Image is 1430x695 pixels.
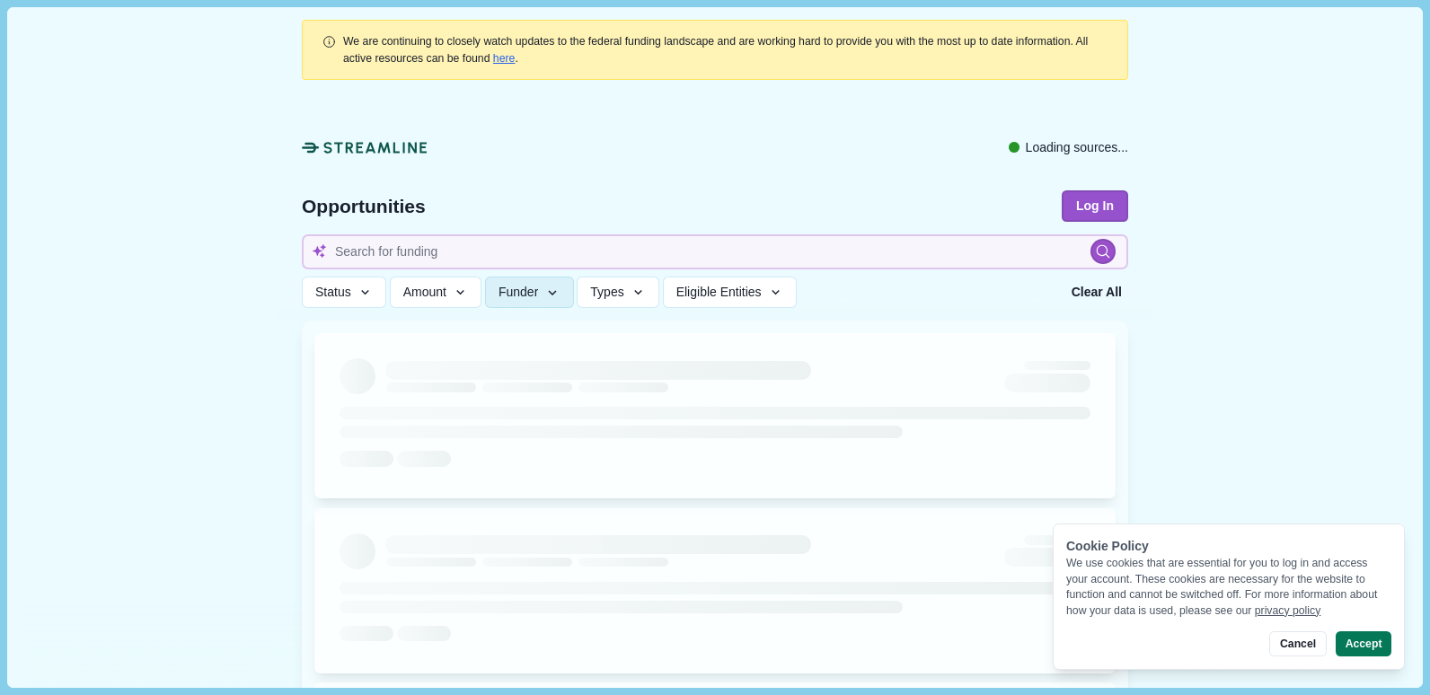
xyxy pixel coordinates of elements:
button: Accept [1336,631,1391,656]
button: Clear All [1065,277,1128,308]
button: Eligible Entities [663,277,797,308]
span: Cookie Policy [1066,539,1149,553]
span: Amount [403,285,446,300]
a: here [493,52,516,65]
input: Search for funding [302,234,1128,269]
span: Status [315,285,351,300]
button: Funder [485,277,574,308]
span: Types [590,285,623,300]
div: . [343,33,1108,66]
button: Status [302,277,386,308]
button: Amount [390,277,482,308]
div: We use cookies that are essential for you to log in and access your account. These cookies are ne... [1066,556,1391,619]
span: Eligible Entities [676,285,762,300]
button: Types [577,277,659,308]
span: Loading sources... [1026,138,1128,157]
a: privacy policy [1255,604,1321,617]
span: We are continuing to closely watch updates to the federal funding landscape and are working hard ... [343,35,1088,64]
button: Log In [1062,190,1128,222]
span: Funder [499,285,538,300]
span: Opportunities [302,197,426,216]
button: Cancel [1269,631,1326,656]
